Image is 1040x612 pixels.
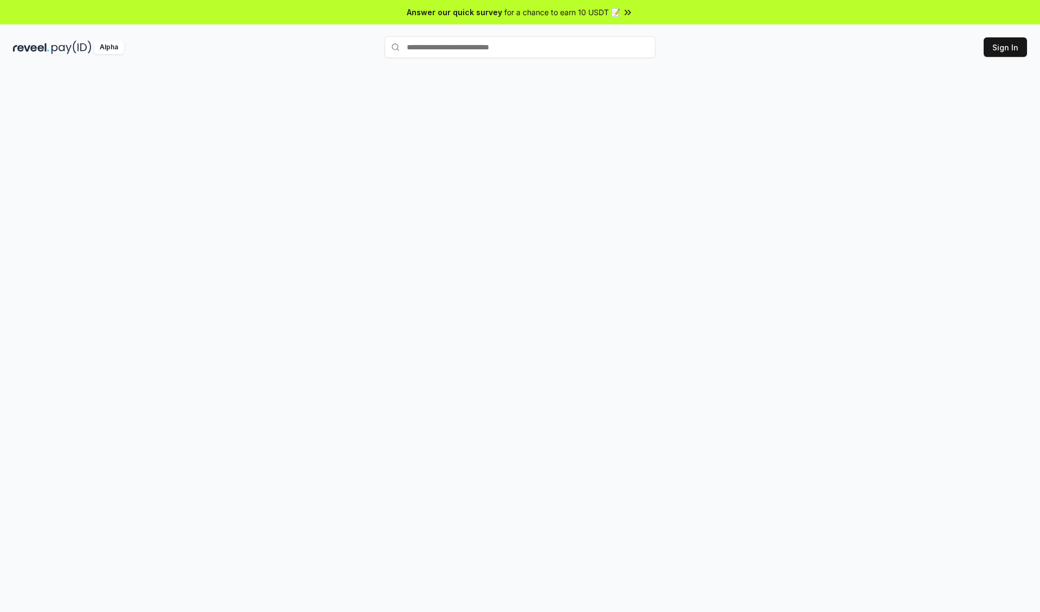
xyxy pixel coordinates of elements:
img: pay_id [51,41,92,54]
span: Answer our quick survey [407,7,502,18]
span: for a chance to earn 10 USDT 📝 [504,7,620,18]
div: Alpha [94,41,124,54]
button: Sign In [984,37,1027,57]
img: reveel_dark [13,41,49,54]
